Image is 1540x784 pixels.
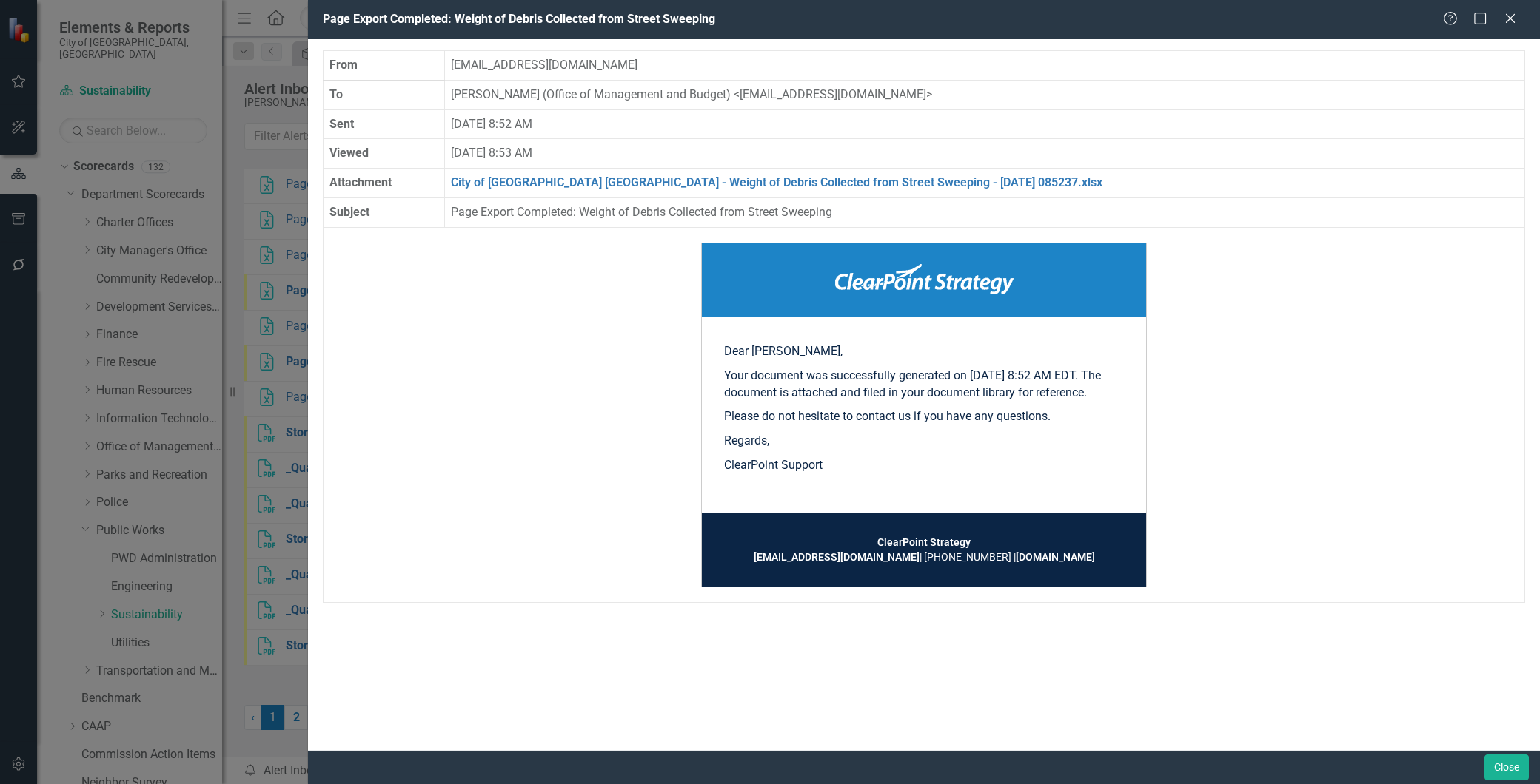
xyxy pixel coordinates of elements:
strong: ClearPoint Strategy [877,536,971,548]
p: Dear [PERSON_NAME], [724,343,1124,360]
p: Your document was successfully generated on [DATE] 8:52 AM EDT. The document is attached and file... [724,368,1124,402]
th: Viewed [324,139,445,169]
span: < [734,87,740,101]
th: To [324,80,445,109]
p: Please do not hesitate to contact us if you have any questions. [724,408,1124,425]
img: ClearPoint Strategy [835,264,1014,294]
td: [PERSON_NAME] (Office of Management and Budget) [EMAIL_ADDRESS][DOMAIN_NAME] [445,80,1525,109]
td: | [PHONE_NUMBER] | [724,535,1124,564]
th: From [324,50,445,80]
p: Regards, [724,433,1124,450]
th: Attachment [324,169,445,198]
a: [EMAIL_ADDRESS][DOMAIN_NAME] [754,551,920,563]
td: [DATE] 8:53 AM [445,139,1525,169]
td: [DATE] 8:52 AM [445,109,1525,139]
span: > [926,87,932,101]
p: ClearPoint Support [724,457,1124,474]
td: [EMAIL_ADDRESS][DOMAIN_NAME] [445,50,1525,80]
button: Close [1484,754,1529,780]
span: Page Export Completed: Weight of Debris Collected from Street Sweeping [323,12,715,26]
td: Page Export Completed: Weight of Debris Collected from Street Sweeping [445,198,1525,228]
a: [DOMAIN_NAME] [1016,551,1095,563]
th: Sent [324,109,445,139]
th: Subject [324,198,445,228]
a: City of [GEOGRAPHIC_DATA] [GEOGRAPHIC_DATA] - Weight of Debris Collected from Street Sweeping - [... [451,175,1102,189]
